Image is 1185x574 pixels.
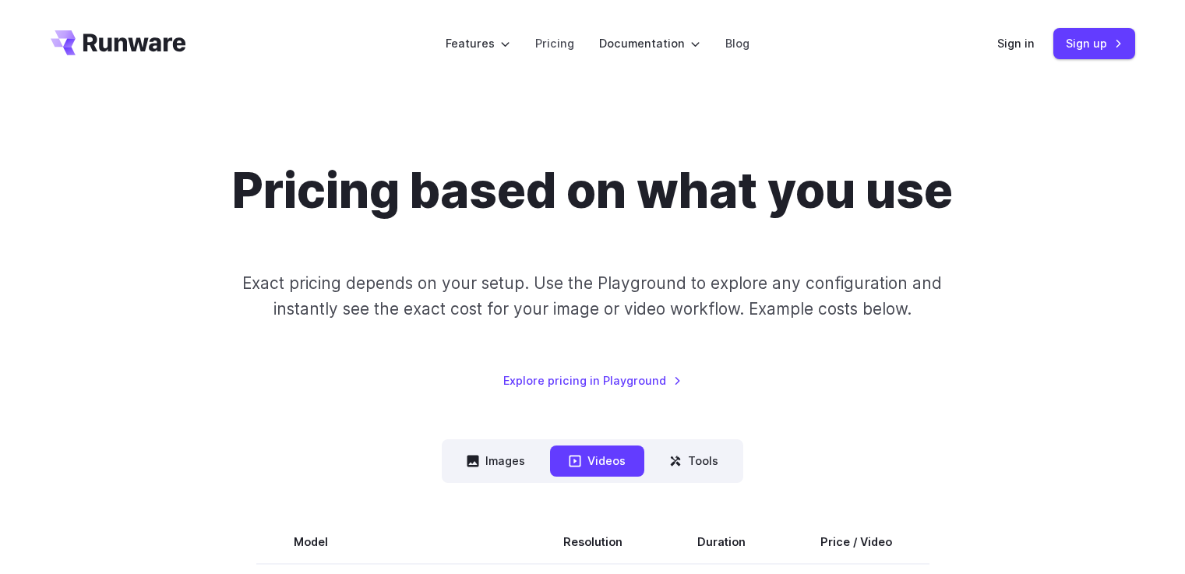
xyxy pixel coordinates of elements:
[997,34,1035,52] a: Sign in
[256,520,526,564] th: Model
[725,34,749,52] a: Blog
[213,270,972,322] p: Exact pricing depends on your setup. Use the Playground to explore any configuration and instantl...
[651,445,737,476] button: Tools
[783,520,929,564] th: Price / Video
[1053,28,1135,58] a: Sign up
[526,520,660,564] th: Resolution
[448,445,544,476] button: Images
[535,34,574,52] a: Pricing
[660,520,783,564] th: Duration
[599,34,700,52] label: Documentation
[51,30,186,55] a: Go to /
[232,162,953,220] h1: Pricing based on what you use
[446,34,510,52] label: Features
[503,372,682,389] a: Explore pricing in Playground
[550,445,644,476] button: Videos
